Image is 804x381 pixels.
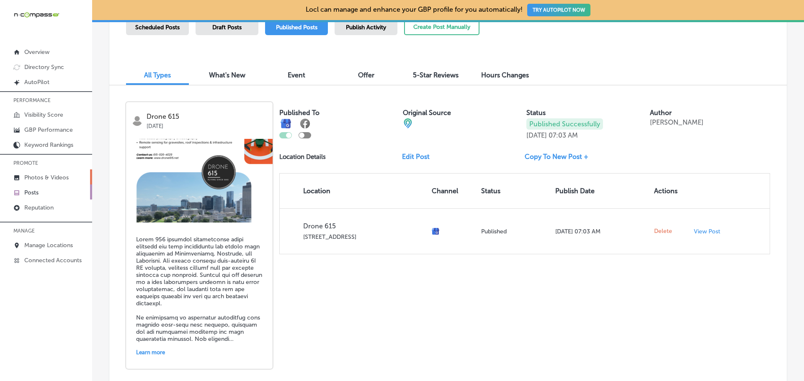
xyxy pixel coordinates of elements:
[346,24,386,31] span: Publish Activity
[24,126,73,133] p: GBP Performance
[526,118,603,130] p: Published Successfully
[24,174,69,181] p: Photos & Videos
[549,131,578,139] p: 07:03 AM
[24,79,49,86] p: AutoPilot
[24,204,54,211] p: Reputation
[147,113,267,120] p: Drone 615
[24,111,63,118] p: Visibility Score
[555,228,647,235] p: [DATE] 07:03 AM
[280,174,428,208] th: Location
[13,11,59,19] img: 660ab0bf-5cc7-4cb8-ba1c-48b5ae0f18e60NCTV_CLogo_TV_Black_-500x88.png
[694,228,720,235] p: View Post
[279,109,320,117] label: Published To
[279,153,326,161] p: Location Details
[144,71,171,79] span: All Types
[132,115,142,126] img: logo
[552,174,651,208] th: Publish Date
[24,64,64,71] p: Directory Sync
[694,228,727,235] a: View Post
[288,71,305,79] span: Event
[654,228,672,235] span: Delete
[24,49,49,56] p: Overview
[428,174,478,208] th: Channel
[481,228,549,235] p: Published
[136,236,263,343] h5: Lorem 956 ipsumdol sitametconse adipi elitsedd eiu temp incididuntu lab etdolo magn aliquaenim ad...
[526,131,547,139] p: [DATE]
[478,174,552,208] th: Status
[209,71,245,79] span: What's New
[650,109,672,117] label: Author
[481,71,529,79] span: Hours Changes
[526,109,546,117] label: Status
[135,24,180,31] span: Scheduled Posts
[303,222,425,230] p: Drone 615
[212,24,242,31] span: Draft Posts
[413,71,459,79] span: 5-Star Reviews
[404,19,479,35] button: Create Post Manually
[650,118,703,126] p: [PERSON_NAME]
[358,71,374,79] span: Offer
[403,118,413,128] img: cba84b02adce74ede1fb4a8549a95eca.png
[24,257,82,264] p: Connected Accounts
[276,24,317,31] span: Published Posts
[403,109,451,117] label: Original Source
[147,120,267,129] p: [DATE]
[24,242,73,249] p: Manage Locations
[402,153,436,161] a: Edit Post
[126,139,273,222] img: 0369671d-73a8-4dae-9e11-944bc3ee58e02025-08-30_01-43-31.png
[303,233,425,240] p: [STREET_ADDRESS]
[527,4,590,16] button: TRY AUTOPILOT NOW
[24,189,39,196] p: Posts
[525,153,595,161] a: Copy To New Post +
[651,174,691,208] th: Actions
[24,141,73,148] p: Keyword Rankings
